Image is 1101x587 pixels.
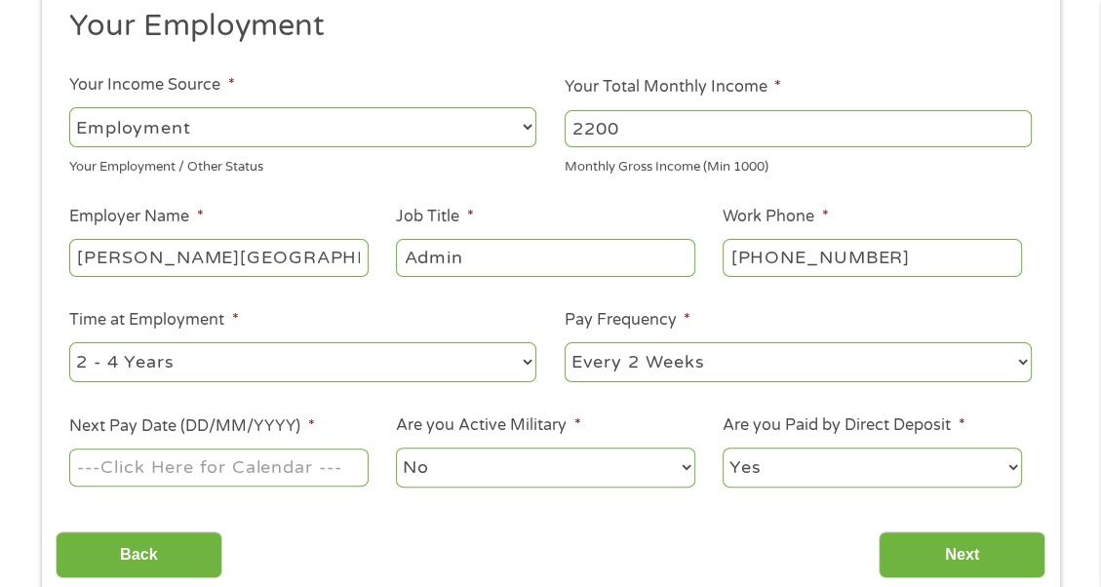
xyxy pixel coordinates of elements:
input: (231) 754-4010 [723,239,1021,276]
label: Are you Active Military [396,415,580,436]
h2: Your Employment [69,7,1017,46]
input: Back [56,531,222,579]
label: Time at Employment [69,310,238,331]
input: 1800 [565,110,1032,147]
label: Work Phone [723,207,828,227]
input: ---Click Here for Calendar --- [69,449,368,486]
input: Cashier [396,239,694,276]
div: Monthly Gross Income (Min 1000) [565,151,1032,177]
label: Job Title [396,207,473,227]
label: Are you Paid by Direct Deposit [723,415,964,436]
input: Next [879,531,1045,579]
input: Walmart [69,239,368,276]
label: Next Pay Date (DD/MM/YYYY) [69,416,314,437]
label: Pay Frequency [565,310,690,331]
label: Your Total Monthly Income [565,77,781,98]
div: Your Employment / Other Status [69,151,536,177]
label: Your Income Source [69,75,234,96]
label: Employer Name [69,207,203,227]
